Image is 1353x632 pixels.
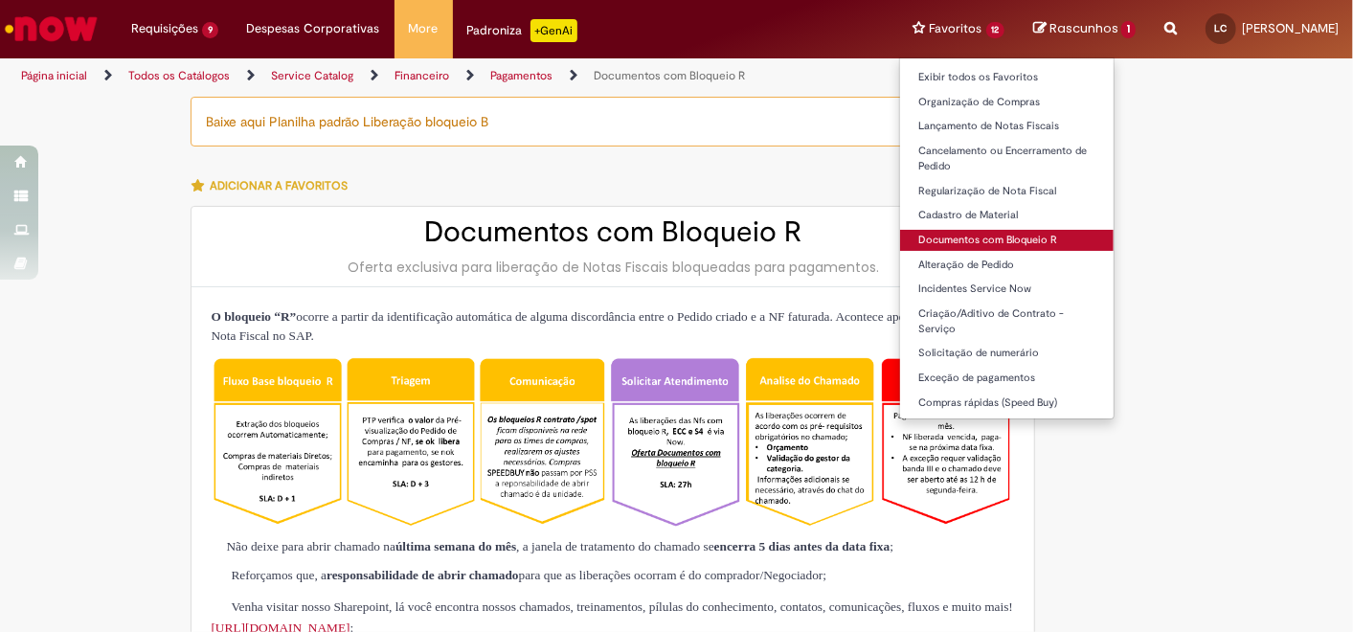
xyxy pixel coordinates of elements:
[900,181,1115,202] a: Regularização de Nota Fiscal
[131,19,198,38] span: Requisições
[210,178,348,193] span: Adicionar a Favoritos
[211,258,1015,277] div: Oferta exclusiva para liberação de Notas Fiscais bloqueadas para pagamentos.
[211,309,296,324] strong: O bloqueio “R”
[211,539,893,553] span: Não deixe para abrir chamado na , a janela de tratamento do chamado se ;
[899,57,1116,419] ul: Favoritos
[271,68,353,83] a: Service Catalog
[714,539,891,553] strong: encerra 5 dias antes da data fixa
[211,598,231,618] img: sys_attachment.do
[594,68,745,83] a: Documentos com Bloqueio R
[930,19,982,38] span: Favoritos
[900,304,1115,339] a: Criação/Aditivo de Contrato - Serviço
[191,166,358,206] button: Adicionar a Favoritos
[1242,20,1339,36] span: [PERSON_NAME]
[2,10,101,48] img: ServiceNow
[1215,22,1228,34] span: LC
[467,19,577,42] div: Padroniza
[202,22,218,38] span: 9
[247,19,380,38] span: Despesas Corporativas
[14,58,888,94] ul: Trilhas de página
[1121,21,1136,38] span: 1
[395,539,516,553] strong: última semana do mês
[490,68,552,83] a: Pagamentos
[900,116,1115,137] a: Lançamento de Notas Fiscais
[395,68,449,83] a: Financeiro
[900,230,1115,251] a: Documentos com Bloqueio R
[409,19,439,38] span: More
[211,309,997,343] span: ocorre a partir da identificação automática de alguma discordância entre o Pedido criado e a NF f...
[900,67,1115,88] a: Exibir todos os Favoritos
[900,393,1115,414] a: Compras rápidas (Speed Buy)
[986,22,1005,38] span: 12
[900,343,1115,364] a: Solicitação de numerário
[128,68,230,83] a: Todos os Catálogos
[211,216,1015,248] h2: Documentos com Bloqueio R
[211,568,826,582] span: Reforçamos que, a para que as liberações ocorram é do comprador/Negociador;
[211,539,226,555] img: sys_attachment.do
[1049,19,1118,37] span: Rascunhos
[191,97,1035,147] div: Baixe aqui Planilha padrão Liberação bloqueio B
[530,19,577,42] p: +GenAi
[900,279,1115,300] a: Incidentes Service Now
[900,255,1115,276] a: Alteração de Pedido
[1033,20,1136,38] a: Rascunhos
[21,68,87,83] a: Página inicial
[900,368,1115,389] a: Exceção de pagamentos
[327,568,519,582] strong: responsabilidade de abrir chamado
[900,141,1115,176] a: Cancelamento ou Encerramento de Pedido
[900,205,1115,226] a: Cadastro de Material
[900,92,1115,113] a: Organização de Compras
[211,567,231,587] img: sys_attachment.do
